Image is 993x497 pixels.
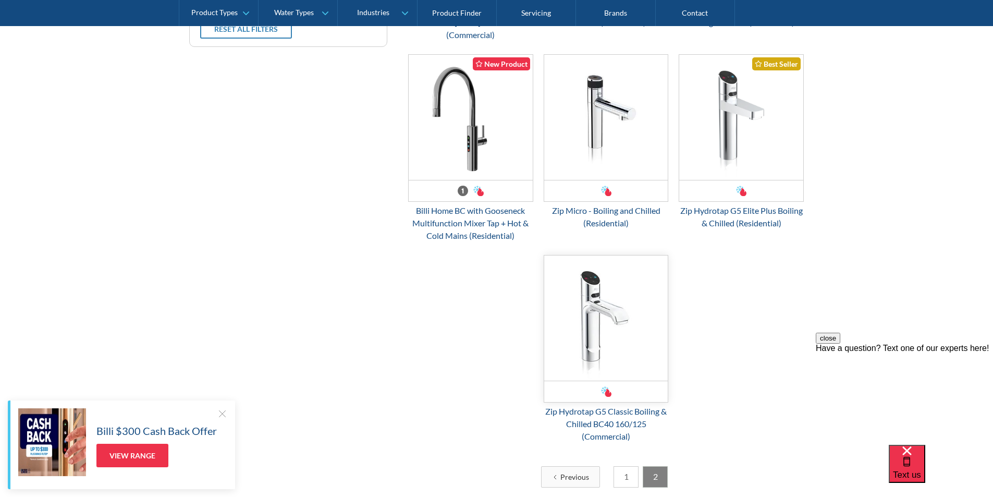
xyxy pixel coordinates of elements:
div: Previous [560,471,589,482]
a: Reset all filters [200,19,292,39]
a: 1 [614,466,639,488]
img: Billi $300 Cash Back Offer [18,408,86,476]
iframe: podium webchat widget bubble [889,445,993,497]
a: View Range [96,444,168,467]
iframe: podium webchat widget prompt [816,333,993,458]
div: Zip Micro - Boiling and Chilled (Residential) [544,204,669,229]
h5: Billi $300 Cash Back Offer [96,423,217,439]
a: Zip Micro - Boiling and Chilled (Residential)Zip Micro - Boiling and Chilled (Residential) [544,54,669,229]
a: Previous Page [541,466,600,488]
div: Water Types [274,8,314,17]
div: Billi Home BC with Gooseneck Multifunction Mixer Tap + Hot & Cold Mains (Residential) [408,204,533,242]
div: Industries [357,8,389,17]
img: Billi Home BC with Gooseneck Multifunction Mixer Tap + Hot & Cold Mains (Residential) [409,55,533,180]
a: Zip Hydrotap G5 Classic Boiling & Chilled BC40 160/125 (Commercial)Zip Hydrotap G5 Classic Boilin... [544,255,669,443]
div: List [408,466,804,488]
a: Zip Hydrotap G5 Elite Plus Boiling & Chilled (Residential) Best SellerZip Hydrotap G5 Elite Plus ... [679,54,804,229]
div: Best Seller [752,57,801,70]
div: New Product [473,57,530,70]
div: Zip Hydrotap G5 Classic Boiling & Chilled BC40 160/125 (Commercial) [544,405,669,443]
a: Billi Home BC with Gooseneck Multifunction Mixer Tap + Hot & Cold Mains (Residential) New Product... [408,54,533,242]
div: Zip Hydrotap G5 Elite Plus Boiling & Chilled (Residential) [679,204,804,229]
img: Zip Micro - Boiling and Chilled (Residential) [544,55,668,180]
a: 2 [643,466,668,488]
img: Zip Hydrotap G5 Classic Boiling & Chilled BC40 160/125 (Commercial) [544,256,668,381]
img: Zip Hydrotap G5 Elite Plus Boiling & Chilled (Residential) [679,55,803,180]
div: Product Types [191,8,238,17]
